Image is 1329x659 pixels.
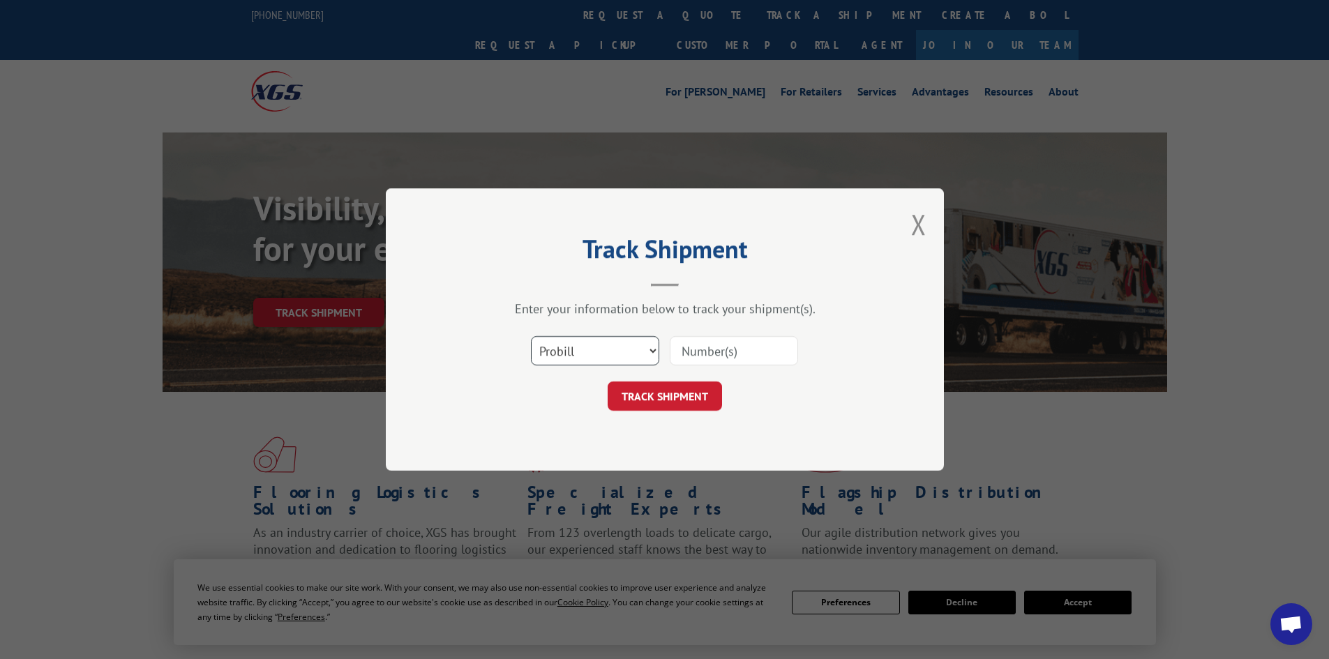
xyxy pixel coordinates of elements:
div: Enter your information below to track your shipment(s). [456,301,874,317]
button: TRACK SHIPMENT [608,381,722,411]
h2: Track Shipment [456,239,874,266]
button: Close modal [911,206,926,243]
a: Open chat [1270,603,1312,645]
input: Number(s) [670,336,798,365]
